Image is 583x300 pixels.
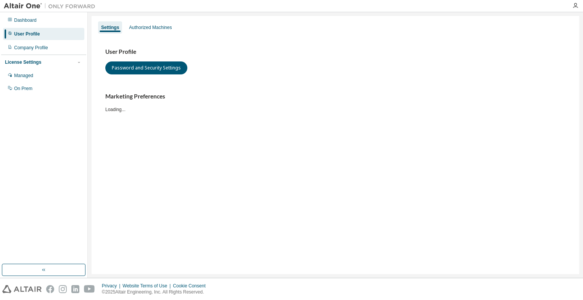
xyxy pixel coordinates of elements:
[101,24,119,31] div: Settings
[2,285,42,293] img: altair_logo.svg
[102,283,122,289] div: Privacy
[14,45,48,51] div: Company Profile
[4,2,99,10] img: Altair One
[122,283,173,289] div: Website Terms of Use
[105,61,187,74] button: Password and Security Settings
[71,285,79,293] img: linkedin.svg
[105,48,565,56] h3: User Profile
[14,73,33,79] div: Managed
[129,24,172,31] div: Authorized Machines
[105,93,565,100] h3: Marketing Preferences
[84,285,95,293] img: youtube.svg
[102,289,210,295] p: © 2025 Altair Engineering, Inc. All Rights Reserved.
[59,285,67,293] img: instagram.svg
[173,283,210,289] div: Cookie Consent
[14,17,37,23] div: Dashboard
[5,59,41,65] div: License Settings
[14,85,32,92] div: On Prem
[14,31,40,37] div: User Profile
[105,93,565,112] div: Loading...
[46,285,54,293] img: facebook.svg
